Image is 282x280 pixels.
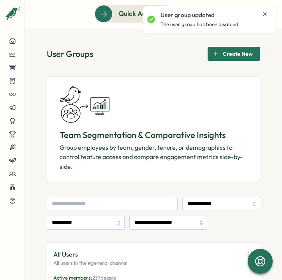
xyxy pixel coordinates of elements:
h1: User Groups [47,48,93,60]
button: Quick Actions [95,5,172,22]
span: Create New [223,47,253,60]
p: Group employees by team, gender, tenure, or demographics to control feature access and compare en... [60,143,247,172]
p: All Users [53,250,78,259]
button: Create New [208,47,260,61]
p: The user group has been disabled [160,21,238,28]
button: Close notification [262,11,268,17]
p: Team Segmentation & Comparative Insights [60,129,247,141]
p: User group updated [160,11,215,19]
span: Quick Actions [118,9,161,19]
p: All users in the #general channel [53,260,254,267]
